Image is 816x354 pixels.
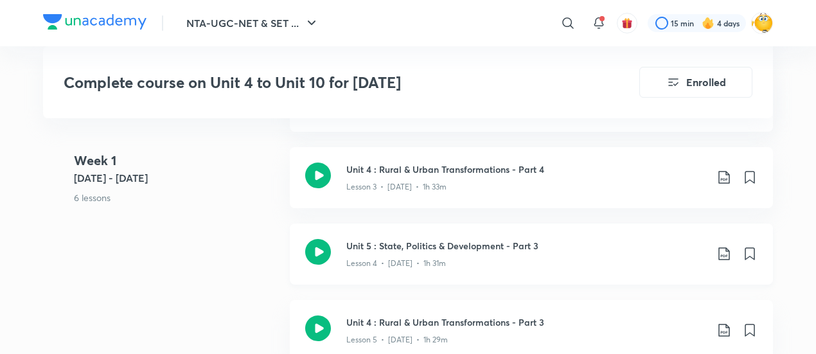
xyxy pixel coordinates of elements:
[346,315,706,329] h3: Unit 4 : Rural & Urban Transformations - Part 3
[290,224,773,300] a: Unit 5 : State, Politics & Development - Part 3Lesson 4 • [DATE] • 1h 31m
[346,258,446,269] p: Lesson 4 • [DATE] • 1h 31m
[43,14,146,33] a: Company Logo
[346,181,447,193] p: Lesson 3 • [DATE] • 1h 33m
[346,239,706,252] h3: Unit 5 : State, Politics & Development - Part 3
[43,14,146,30] img: Company Logo
[751,12,773,34] img: Chhavindra Nath
[346,163,706,176] h3: Unit 4 : Rural & Urban Transformations - Part 4
[74,151,279,170] h4: Week 1
[74,191,279,204] p: 6 lessons
[64,73,567,92] h3: Complete course on Unit 4 to Unit 10 for [DATE]
[617,13,637,33] button: avatar
[702,17,714,30] img: streak
[621,17,633,29] img: avatar
[346,334,448,346] p: Lesson 5 • [DATE] • 1h 29m
[179,10,327,36] button: NTA-UGC-NET & SET ...
[639,67,752,98] button: Enrolled
[290,147,773,224] a: Unit 4 : Rural & Urban Transformations - Part 4Lesson 3 • [DATE] • 1h 33m
[74,170,279,186] h5: [DATE] - [DATE]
